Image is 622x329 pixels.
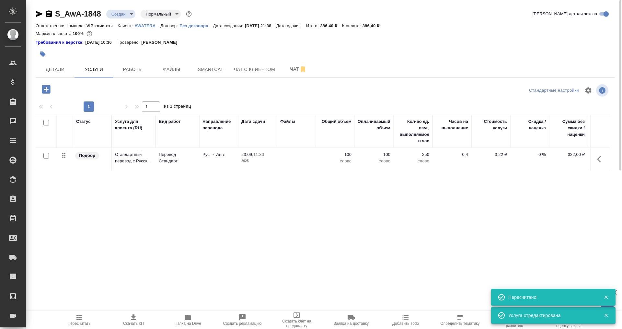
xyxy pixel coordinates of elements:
button: Добавить услугу [37,83,55,96]
span: Посмотреть информацию [596,84,610,97]
a: Без договора [179,23,213,28]
span: Чат [283,65,314,73]
button: Скопировать ссылку [45,10,53,18]
div: Направление перевода [202,118,235,131]
button: Создан [109,11,128,17]
div: Стоимость услуги [475,118,507,131]
p: Стандартный перевод с Русск... [115,151,152,164]
div: Скидка / наценка [513,118,546,131]
p: Договор: [160,23,179,28]
p: 11:30 [253,152,264,157]
p: 386,40 ₽ [363,23,385,28]
p: 23.09, [241,152,253,157]
p: Подбор [79,152,95,159]
p: 322,00 ₽ [552,151,585,158]
span: Smartcat [195,65,226,74]
p: 3,22 ₽ [475,151,507,158]
span: Работы [117,65,148,74]
svg: Отписаться [299,65,307,73]
p: [PERSON_NAME] [141,39,182,46]
p: Перевод Стандарт [159,151,196,164]
p: 250 [397,151,429,158]
p: [DATE] 10:36 [85,39,117,46]
div: Часов на выполнение [436,118,468,131]
div: Общий объем [322,118,351,125]
button: Показать кнопки [593,151,609,167]
span: [PERSON_NAME] детали заказа [533,11,597,17]
td: 0.4 [432,148,471,171]
div: Вид работ [159,118,181,125]
span: Настроить таблицу [581,83,596,98]
p: Ответственная команда: [36,23,86,28]
p: 100% [73,31,85,36]
button: Добавить тэг [36,47,50,61]
p: К оплате: [342,23,363,28]
div: Кол-во ед. изм., выполняемое в час [397,118,429,144]
p: Клиент: [118,23,134,28]
p: слово [319,158,351,164]
a: AWATERA [134,23,160,28]
p: Дата создания: [213,23,245,28]
span: Детали [40,65,71,74]
div: Оплачиваемый объем [358,118,390,131]
div: Нажми, чтобы открыть папку с инструкцией [36,39,85,46]
div: Файлы [280,118,295,125]
button: 0.00 RUB; [85,29,94,38]
div: Сумма без скидки / наценки [552,118,585,138]
p: 100 [319,151,351,158]
p: Проверено: [117,39,142,46]
span: Файлы [156,65,187,74]
div: Услуга для клиента (RU) [115,118,152,131]
div: Статус [76,118,91,125]
p: слово [397,158,429,164]
p: VIP клиенты [86,23,118,28]
a: Требования к верстке: [36,39,85,46]
p: Дата сдачи: [276,23,301,28]
button: Скопировать ссылку для ЯМессенджера [36,10,43,18]
span: Услуги [78,65,109,74]
span: Чат с клиентом [234,65,275,74]
div: Создан [141,10,181,18]
p: слово [358,158,390,164]
div: Создан [106,10,135,18]
p: Маржинальность: [36,31,73,36]
p: Итого: [306,23,320,28]
p: 2025 [241,158,274,164]
div: Услуга отредактирована [508,312,594,319]
button: Закрыть [599,312,613,318]
p: [DATE] 21:38 [245,23,276,28]
button: Доп статусы указывают на важность/срочность заказа [185,10,193,18]
span: из 1 страниц [164,102,191,112]
p: 386,40 ₽ [320,23,342,28]
a: S_AwA-1848 [55,9,101,18]
button: Закрыть [599,294,613,300]
button: Нормальный [144,11,173,17]
p: 100 [358,151,390,158]
div: Дата сдачи [241,118,265,125]
div: Пересчитано! [508,294,594,300]
div: split button [527,86,581,96]
p: 0 % [513,151,546,158]
p: Рус → Англ [202,151,235,158]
